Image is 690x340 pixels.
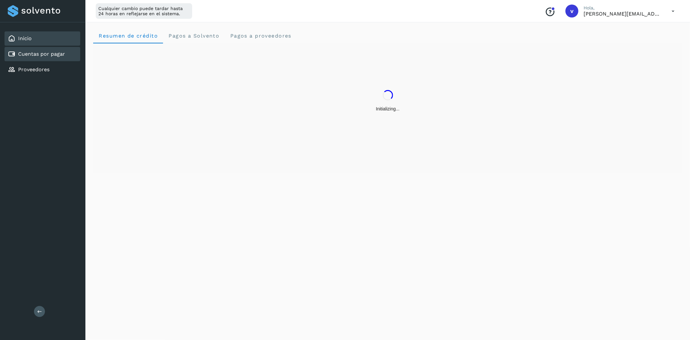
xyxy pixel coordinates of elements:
[584,5,661,11] p: Hola,
[5,47,80,61] div: Cuentas por pagar
[18,66,49,73] a: Proveedores
[5,62,80,77] div: Proveedores
[98,33,158,39] span: Resumen de crédito
[584,11,661,17] p: victor.romero@fidum.com.mx
[18,35,32,41] a: Inicio
[230,33,291,39] span: Pagos a proveedores
[5,31,80,46] div: Inicio
[168,33,219,39] span: Pagos a Solvento
[18,51,65,57] a: Cuentas por pagar
[96,3,192,19] div: Cualquier cambio puede tardar hasta 24 horas en reflejarse en el sistema.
